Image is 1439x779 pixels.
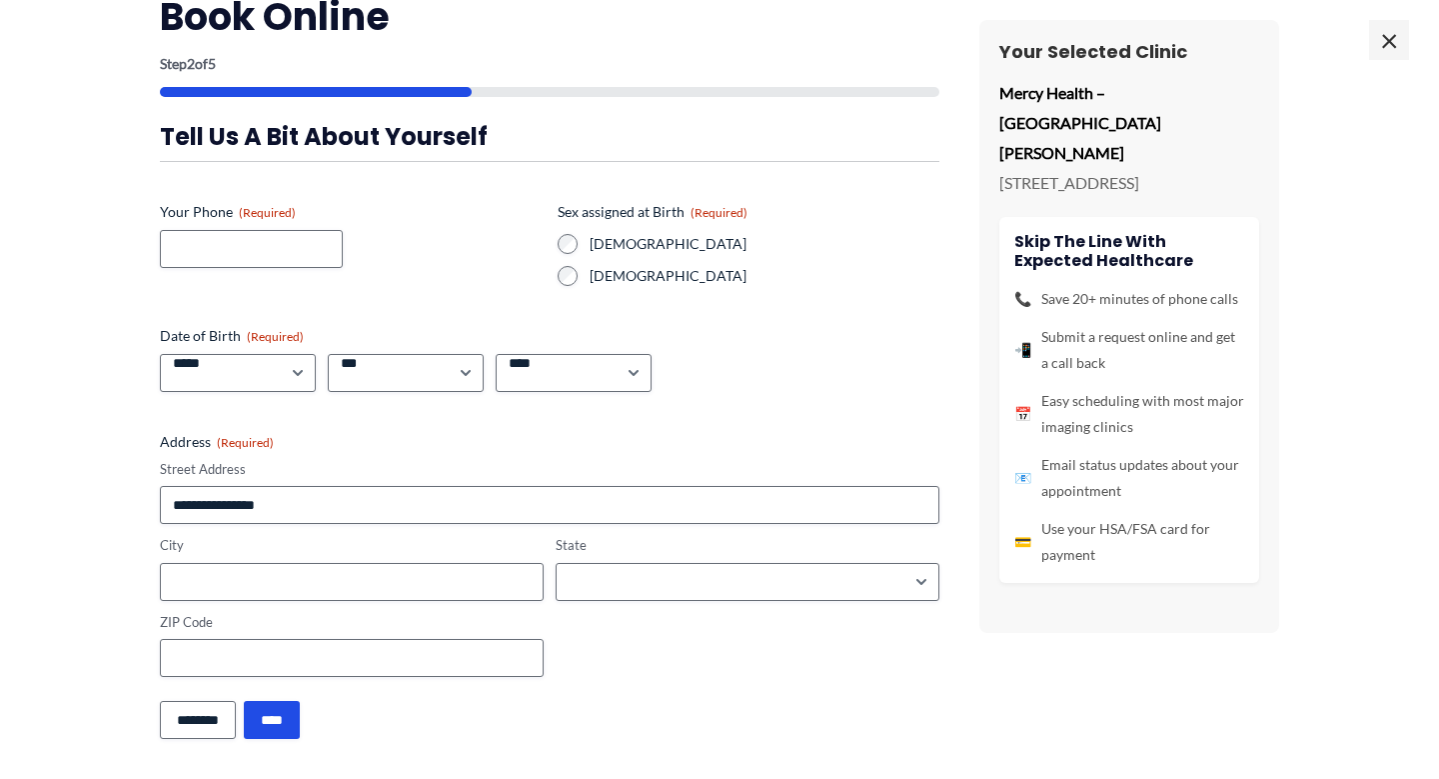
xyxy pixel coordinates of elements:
h3: Your Selected Clinic [999,40,1259,63]
label: Your Phone [160,202,542,222]
span: (Required) [247,329,304,344]
span: 💳 [1014,529,1031,555]
legend: Sex assigned at Birth [558,202,747,222]
legend: Address [160,432,274,452]
p: Mercy Health – [GEOGRAPHIC_DATA][PERSON_NAME] [999,78,1259,167]
span: 2 [187,55,195,72]
span: (Required) [691,205,747,220]
h4: Skip the line with Expected Healthcare [1014,232,1244,270]
li: Email status updates about your appointment [1014,452,1244,504]
p: [STREET_ADDRESS] [999,168,1259,198]
span: 📲 [1014,337,1031,363]
span: 📞 [1014,286,1031,312]
label: Street Address [160,460,939,479]
legend: Date of Birth [160,326,304,346]
label: [DEMOGRAPHIC_DATA] [590,266,939,286]
li: Easy scheduling with most major imaging clinics [1014,388,1244,440]
span: 5 [208,55,216,72]
span: 📧 [1014,465,1031,491]
span: (Required) [217,435,274,450]
label: State [556,536,939,555]
h3: Tell us a bit about yourself [160,121,939,152]
li: Save 20+ minutes of phone calls [1014,286,1244,312]
span: 📅 [1014,401,1031,427]
span: × [1369,20,1409,60]
li: Submit a request online and get a call back [1014,324,1244,376]
label: City [160,536,544,555]
p: Step of [160,57,939,71]
label: [DEMOGRAPHIC_DATA] [590,234,939,254]
label: ZIP Code [160,613,544,632]
li: Use your HSA/FSA card for payment [1014,516,1244,568]
span: (Required) [239,205,296,220]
